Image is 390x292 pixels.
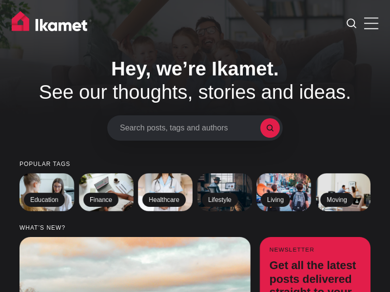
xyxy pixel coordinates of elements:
a: Lifestyle [197,173,252,211]
h2: Finance [83,193,118,207]
a: Living [256,173,311,211]
h2: Education [24,193,65,207]
h2: Living [261,193,290,207]
span: Search posts, tags and authors [120,123,260,132]
a: Healthcare [138,173,193,211]
img: Ikamet home [12,11,92,36]
a: Education [19,173,74,211]
a: Finance [79,173,134,211]
h2: Healthcare [142,193,186,207]
h2: Lifestyle [202,193,238,207]
small: What’s new? [19,225,370,231]
h1: See our thoughts, stories and ideas. [19,57,370,104]
small: Popular tags [19,161,370,167]
a: Moving [316,173,370,211]
small: Newsletter [270,247,361,253]
h2: Moving [320,193,353,207]
span: Hey, we’re Ikamet. [111,58,279,79]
